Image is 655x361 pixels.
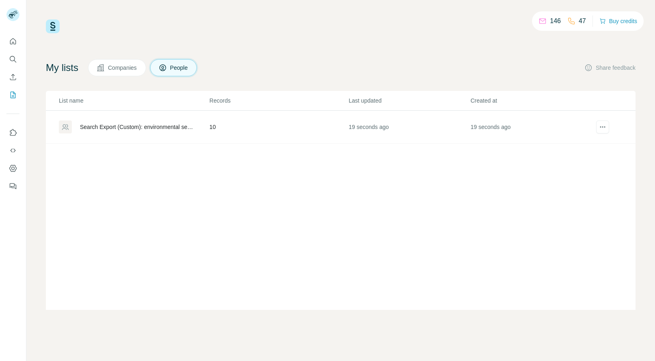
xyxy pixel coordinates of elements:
[470,111,592,144] td: 19 seconds ago
[170,64,189,72] span: People
[6,34,19,49] button: Quick start
[471,97,592,105] p: Created at
[584,64,636,72] button: Share feedback
[209,97,348,105] p: Records
[80,123,196,131] div: Search Export (Custom): environmental sensor intern - [DATE] 10:43
[6,125,19,140] button: Use Surfe on LinkedIn
[209,111,348,144] td: 10
[6,88,19,102] button: My lists
[46,19,60,33] img: Surfe Logo
[596,120,609,133] button: actions
[599,15,637,27] button: Buy credits
[6,52,19,67] button: Search
[550,16,561,26] p: 146
[349,97,470,105] p: Last updated
[6,143,19,158] button: Use Surfe API
[6,70,19,84] button: Enrich CSV
[6,161,19,176] button: Dashboard
[108,64,138,72] span: Companies
[6,179,19,193] button: Feedback
[59,97,209,105] p: List name
[348,111,470,144] td: 19 seconds ago
[46,61,78,74] h4: My lists
[579,16,586,26] p: 47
